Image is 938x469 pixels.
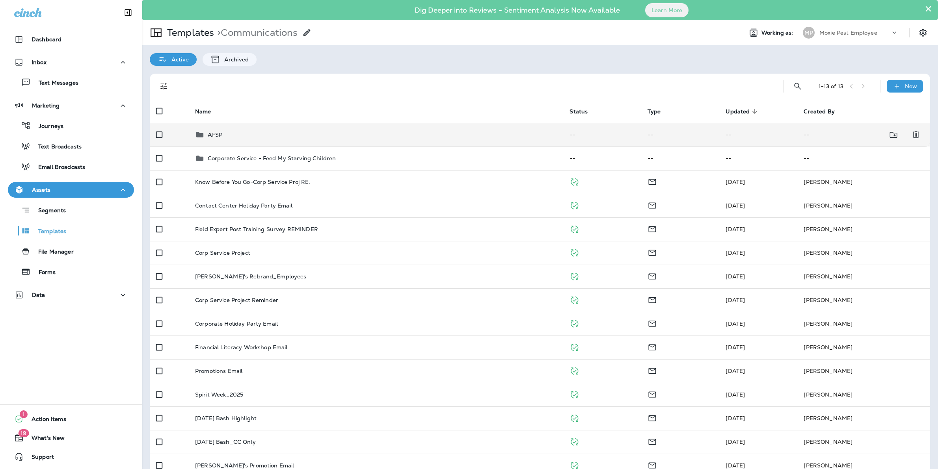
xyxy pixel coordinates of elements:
button: Settings [916,26,930,40]
button: Text Broadcasts [8,138,134,154]
button: 1Action Items [8,411,134,427]
td: -- [797,146,930,170]
button: Move to folder [886,127,902,143]
button: 19What's New [8,430,134,446]
span: KeeAna Ward [726,273,745,280]
span: Published [569,178,579,185]
span: Email [648,248,657,256]
p: AFSP [208,132,223,138]
span: Email [648,201,657,208]
span: Email [648,296,657,303]
p: Marketing [32,102,60,109]
td: -- [563,146,641,170]
span: Type [648,108,661,115]
p: Corporate Service - Feed My Starving Children [208,155,336,161]
p: Data [32,292,45,298]
div: MP [803,27,815,39]
span: Email [648,343,657,350]
td: [PERSON_NAME] [797,430,930,454]
span: Email [648,319,657,326]
td: [PERSON_NAME] [797,241,930,265]
button: Delete [908,127,924,143]
button: Dashboard [8,32,134,47]
td: [PERSON_NAME] [797,170,930,194]
p: Forms [31,269,56,276]
p: Know Before You Go-Corp Service Proj RE. [195,179,311,185]
span: Status [569,108,588,115]
td: [PERSON_NAME] [797,288,930,312]
button: Data [8,287,134,303]
td: [PERSON_NAME] [797,336,930,359]
span: KeeAna Ward [726,178,745,185]
td: [PERSON_NAME] [797,217,930,241]
p: Contact Center Holiday Party Email [195,202,292,209]
span: Published [569,390,579,397]
button: Email Broadcasts [8,158,134,175]
span: Published [569,367,579,374]
span: Updated [726,108,760,115]
p: Email Broadcasts [30,164,85,171]
td: [PERSON_NAME] [797,312,930,336]
span: Email [648,414,657,421]
p: Financial Literacy Workshop Email [195,344,288,350]
span: KeeAna Ward [726,438,745,445]
td: -- [719,123,797,146]
span: KeeAna Ward [726,320,745,327]
p: [DATE] Bash_CC Only [195,439,256,445]
span: Published [569,461,579,468]
p: Archived [220,56,249,63]
span: Name [195,108,211,115]
span: Published [569,343,579,350]
span: Published [569,319,579,326]
span: 1 [20,410,28,418]
td: [PERSON_NAME] [797,359,930,383]
td: -- [641,123,719,146]
button: Templates [8,222,134,239]
td: [PERSON_NAME] [797,406,930,430]
span: Created By [804,108,834,115]
span: Email [648,272,657,279]
span: Published [569,296,579,303]
td: -- [641,146,719,170]
span: Published [569,414,579,421]
span: Published [569,437,579,445]
p: File Manager [30,248,74,256]
span: KeeAna Ward [726,462,745,469]
button: Filters [156,78,172,94]
p: Inbox [32,59,47,65]
button: Search Templates [790,78,806,94]
span: Email [648,367,657,374]
td: [PERSON_NAME] [797,265,930,288]
p: Corporate Holiday Party Email [195,321,278,327]
button: Forms [8,263,134,280]
button: Support [8,449,134,465]
td: -- [719,146,797,170]
p: Templates [164,27,214,39]
p: Dashboard [32,36,61,43]
span: Email [648,437,657,445]
p: Text Broadcasts [30,143,82,151]
p: Text Messages [31,80,78,87]
button: Marketing [8,98,134,113]
td: [PERSON_NAME] [797,194,930,217]
p: Moxie Pest Employee [819,30,877,36]
button: File Manager [8,243,134,260]
p: Assets [32,187,50,193]
span: Created By [804,108,845,115]
p: Promotions Email [195,368,242,374]
span: Email [648,390,657,397]
span: Working as: [761,30,795,36]
span: Status [569,108,598,115]
p: Spirit Week_2025 [195,391,243,398]
p: [PERSON_NAME]'s Promotion Email [195,462,294,469]
button: Inbox [8,54,134,70]
span: KeeAna Ward [726,226,745,233]
span: Karin Comegys [726,391,745,398]
span: Email [648,178,657,185]
td: -- [563,123,641,146]
span: KeeAna Ward [726,344,745,351]
button: Assets [8,182,134,198]
button: Collapse Sidebar [117,5,139,20]
button: Segments [8,202,134,219]
p: Corp Service Project Reminder [195,297,278,303]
